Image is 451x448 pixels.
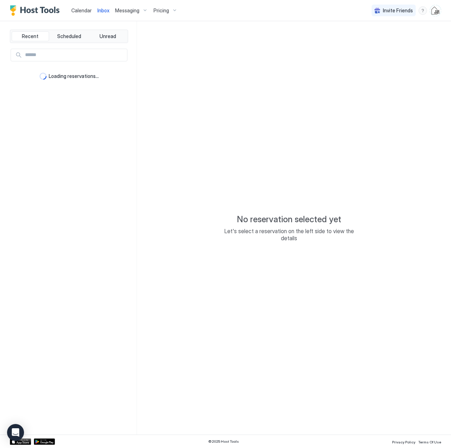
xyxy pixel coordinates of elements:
[208,439,239,444] span: © 2025 Host Tools
[115,7,139,14] span: Messaging
[34,438,55,445] a: Google Play Store
[237,214,341,225] span: No reservation selected yet
[12,31,49,41] button: Recent
[71,7,92,14] a: Calendar
[154,7,169,14] span: Pricing
[430,5,441,16] div: User profile
[383,7,413,14] span: Invite Friends
[10,5,63,16] a: Host Tools Logo
[97,7,109,13] span: Inbox
[40,73,47,80] div: loading
[49,73,99,79] span: Loading reservations...
[97,7,109,14] a: Inbox
[100,33,116,40] span: Unread
[22,49,127,61] input: Input Field
[218,228,360,242] span: Let's select a reservation on the left side to view the details
[392,440,415,444] span: Privacy Policy
[22,33,38,40] span: Recent
[419,6,427,15] div: menu
[392,438,415,445] a: Privacy Policy
[418,440,441,444] span: Terms Of Use
[71,7,92,13] span: Calendar
[10,30,128,43] div: tab-group
[89,31,126,41] button: Unread
[418,438,441,445] a: Terms Of Use
[7,424,24,441] div: Open Intercom Messenger
[10,438,31,445] a: App Store
[50,31,88,41] button: Scheduled
[57,33,81,40] span: Scheduled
